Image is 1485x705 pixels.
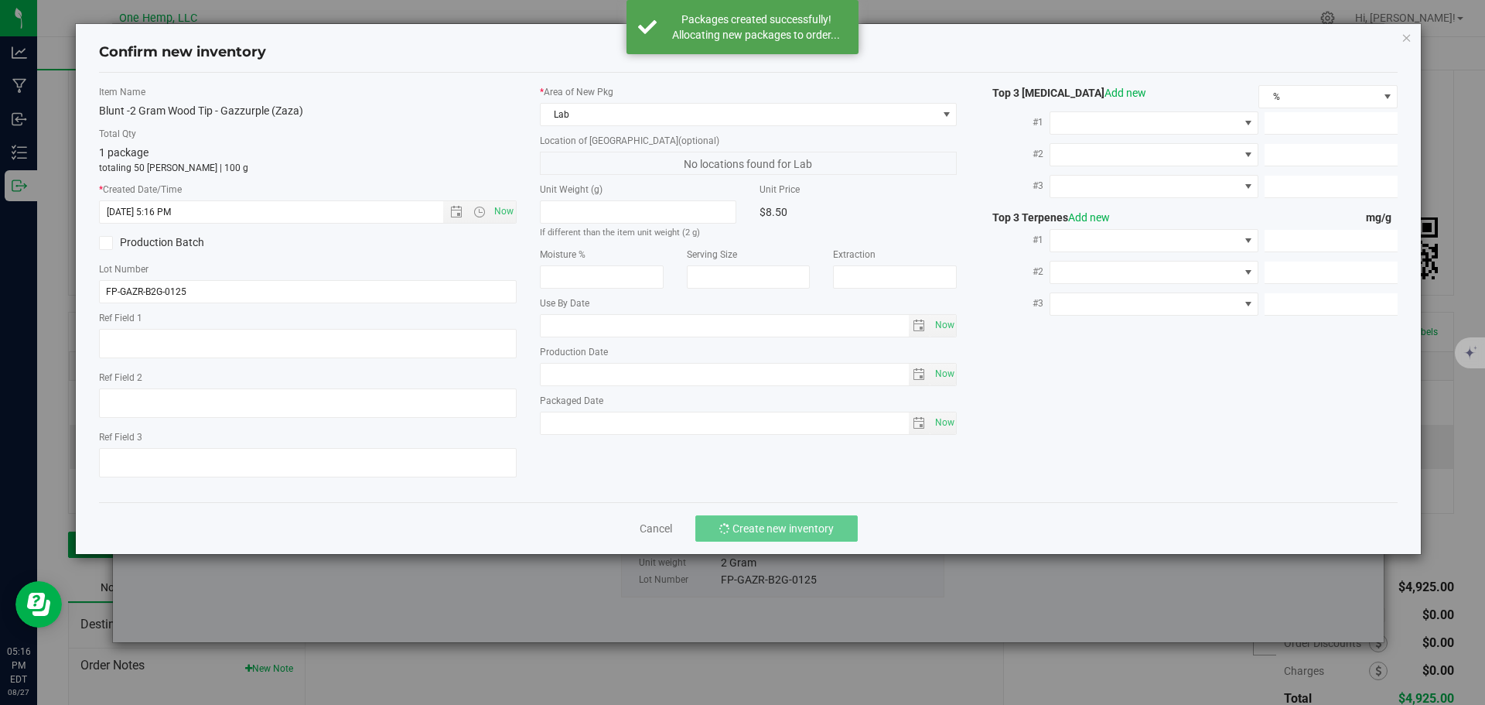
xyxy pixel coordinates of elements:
[1050,143,1258,166] span: NO DATA FOUND
[760,183,957,197] label: Unit Price
[99,127,517,141] label: Total Qty
[99,371,517,385] label: Ref Field 2
[540,296,958,310] label: Use By Date
[732,522,834,535] span: Create new inventory
[540,183,737,197] label: Unit Weight (g)
[760,200,957,224] div: $8.50
[99,234,296,251] label: Production Batch
[540,85,958,99] label: Area of New Pkg
[99,43,266,63] h4: Confirm new inventory
[99,262,517,276] label: Lot Number
[490,200,517,223] span: Set Current date
[1050,111,1258,135] span: NO DATA FOUND
[980,258,1050,286] label: #2
[931,363,958,385] span: Set Current date
[1050,229,1258,252] span: NO DATA FOUND
[678,135,719,146] span: (optional)
[980,87,1146,99] span: Top 3 [MEDICAL_DATA]
[540,228,700,238] small: If different than the item unit weight (2 g)
[1050,293,1258,316] span: NO DATA FOUND
[541,104,937,125] span: Lab
[99,103,517,119] div: Blunt -2 Gram Wood Tip - Gazzurple (Zaza)
[540,394,958,408] label: Packaged Date
[909,315,931,337] span: select
[99,85,517,99] label: Item Name
[540,152,958,175] span: No locations found for Lab
[909,364,931,385] span: select
[443,206,469,218] span: Open the date view
[930,364,956,385] span: select
[980,226,1050,254] label: #1
[1259,86,1377,108] span: %
[466,206,492,218] span: Open the time view
[1366,211,1398,224] span: mg/g
[640,521,672,536] a: Cancel
[99,430,517,444] label: Ref Field 3
[930,412,956,434] span: select
[99,161,517,175] p: totaling 50 [PERSON_NAME] | 100 g
[980,211,1110,224] span: Top 3 Terpenes
[1050,261,1258,284] span: NO DATA FOUND
[980,140,1050,168] label: #2
[931,314,958,337] span: Set Current date
[980,289,1050,317] label: #3
[833,248,957,262] label: Extraction
[1050,175,1258,198] span: NO DATA FOUND
[909,412,931,434] span: select
[99,183,517,197] label: Created Date/Time
[665,12,847,43] div: Packages created successfully! Allocating new packages to order...
[540,345,958,359] label: Production Date
[931,412,958,434] span: Set Current date
[540,248,664,262] label: Moisture %
[540,134,958,148] label: Location of [GEOGRAPHIC_DATA]
[687,248,811,262] label: Serving Size
[15,581,62,628] iframe: Resource center
[99,311,517,325] label: Ref Field 1
[980,172,1050,200] label: #3
[99,146,148,159] span: 1 package
[1104,87,1146,99] a: Add new
[980,108,1050,136] label: #1
[930,315,956,337] span: select
[695,515,858,542] button: Create new inventory
[1068,211,1110,224] a: Add new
